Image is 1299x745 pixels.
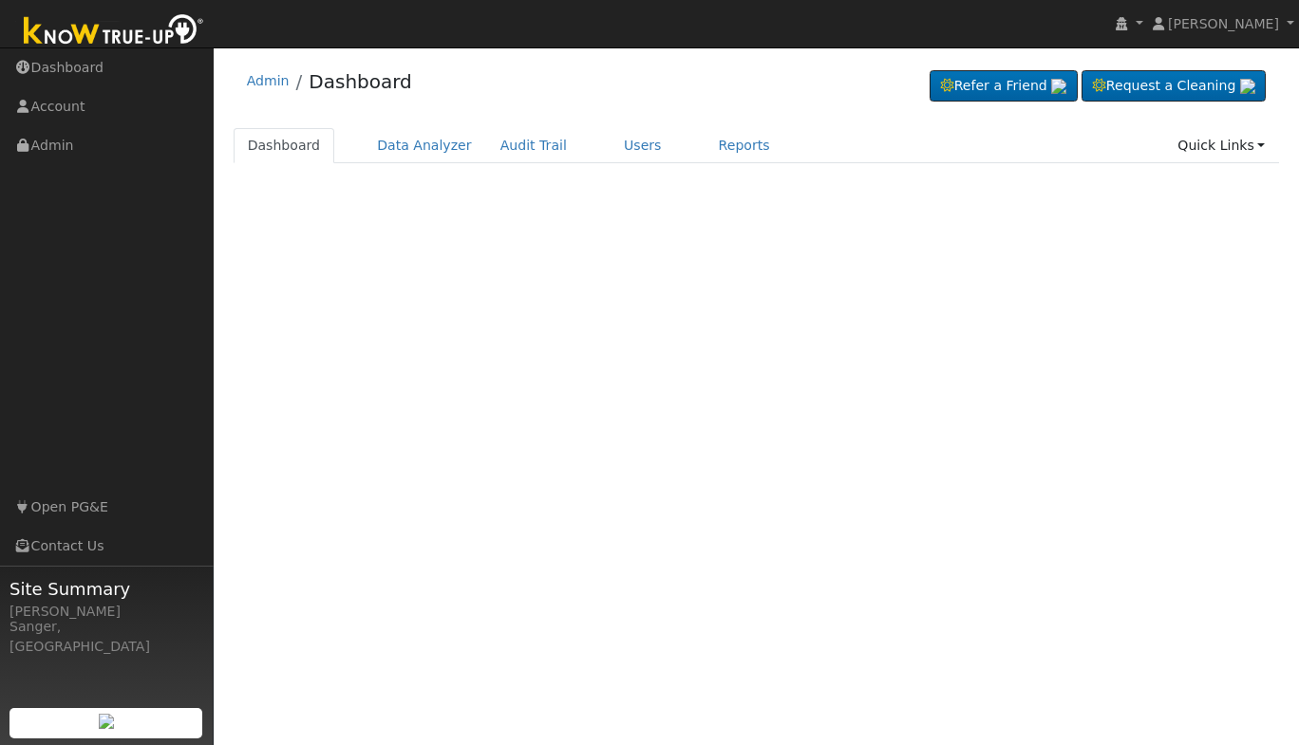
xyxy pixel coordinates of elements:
[309,70,412,93] a: Dashboard
[486,128,581,163] a: Audit Trail
[9,617,203,657] div: Sanger, [GEOGRAPHIC_DATA]
[1240,79,1255,94] img: retrieve
[1051,79,1066,94] img: retrieve
[14,10,214,53] img: Know True-Up
[9,576,203,602] span: Site Summary
[234,128,335,163] a: Dashboard
[1163,128,1279,163] a: Quick Links
[99,714,114,729] img: retrieve
[1168,16,1279,31] span: [PERSON_NAME]
[1082,70,1266,102] a: Request a Cleaning
[247,73,290,88] a: Admin
[930,70,1078,102] a: Refer a Friend
[9,602,203,622] div: [PERSON_NAME]
[363,128,486,163] a: Data Analyzer
[610,128,676,163] a: Users
[705,128,784,163] a: Reports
